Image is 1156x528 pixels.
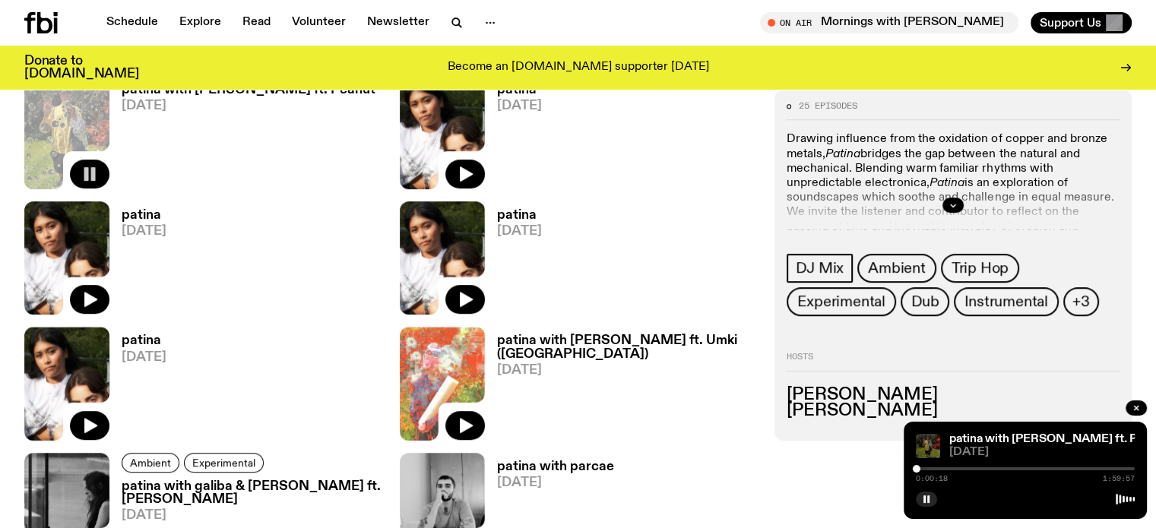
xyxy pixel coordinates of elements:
[868,261,926,277] span: Ambient
[497,225,542,238] span: [DATE]
[497,476,614,489] span: [DATE]
[122,334,166,347] h3: patina
[787,403,1120,420] h3: [PERSON_NAME]
[857,255,936,283] a: Ambient
[485,334,757,440] a: patina with [PERSON_NAME] ft. Umki ([GEOGRAPHIC_DATA])[DATE]
[1072,294,1090,311] span: +3
[941,255,1019,283] a: Trip Hop
[192,457,255,468] span: Experimental
[497,209,542,222] h3: patina
[283,12,355,33] a: Volunteer
[233,12,280,33] a: Read
[109,334,166,440] a: patina[DATE]
[787,288,896,317] a: Experimental
[797,294,885,311] span: Experimental
[911,294,939,311] span: Dub
[949,447,1135,458] span: [DATE]
[170,12,230,33] a: Explore
[799,102,857,110] span: 25 episodes
[1031,12,1132,33] button: Support Us
[825,148,860,160] em: Patina
[122,453,179,473] a: Ambient
[109,209,166,315] a: patina[DATE]
[497,84,542,96] h3: patina
[122,100,375,112] span: [DATE]
[964,294,1048,311] span: Instrumental
[122,509,382,522] span: [DATE]
[97,12,167,33] a: Schedule
[787,387,1120,403] h3: [PERSON_NAME]
[497,460,614,473] h3: patina with parcae
[122,351,166,364] span: [DATE]
[122,225,166,238] span: [DATE]
[358,12,439,33] a: Newsletter
[497,100,542,112] span: [DATE]
[485,209,542,315] a: patina[DATE]
[787,133,1120,279] p: Drawing influence from the oxidation of copper and bronze metals, bridges the gap between the nat...
[24,55,139,81] h3: Donate to [DOMAIN_NAME]
[901,288,949,317] a: Dub
[952,261,1009,277] span: Trip Hop
[122,209,166,222] h3: patina
[122,84,375,96] h3: patina with [PERSON_NAME] ft. Peanut
[787,353,1120,371] h2: Hosts
[448,61,709,74] p: Become an [DOMAIN_NAME] supporter [DATE]
[787,255,853,283] a: DJ Mix
[1103,475,1135,482] span: 1:59:57
[497,364,757,377] span: [DATE]
[777,17,1011,28] span: Tune in live
[485,84,542,189] a: patina[DATE]
[1063,288,1099,317] button: +3
[1040,16,1101,30] span: Support Us
[796,261,844,277] span: DJ Mix
[930,177,964,189] em: Patina
[497,334,757,360] h3: patina with [PERSON_NAME] ft. Umki ([GEOGRAPHIC_DATA])
[916,475,948,482] span: 0:00:18
[184,453,264,473] a: Experimental
[954,288,1059,317] a: Instrumental
[130,457,171,468] span: Ambient
[122,480,382,506] h3: patina with galiba & [PERSON_NAME] ft. [PERSON_NAME]
[109,84,375,189] a: patina with [PERSON_NAME] ft. Peanut[DATE]
[760,12,1018,33] button: On AirMornings with [PERSON_NAME] / I Love My Computer :3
